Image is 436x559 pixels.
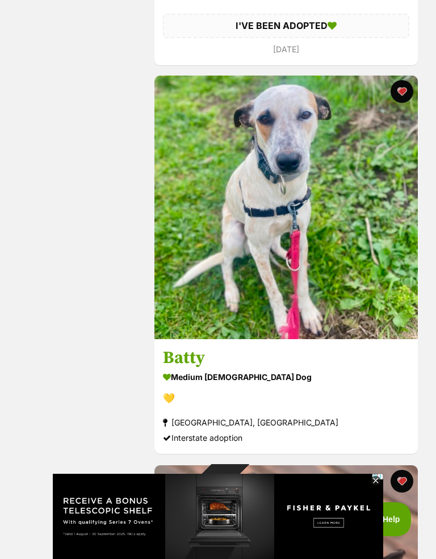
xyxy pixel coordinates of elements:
div: I'VE BEEN ADOPTED [163,14,409,37]
div: [DATE] [163,41,409,56]
iframe: Advertisement [11,502,425,553]
a: Batty medium [DEMOGRAPHIC_DATA] Dog 💛 [GEOGRAPHIC_DATA], [GEOGRAPHIC_DATA] Interstate adoption fa... [154,339,418,454]
button: favourite [391,470,413,493]
h3: Batty [163,348,409,369]
div: [GEOGRAPHIC_DATA], [GEOGRAPHIC_DATA] [163,415,409,431]
img: Batty [154,76,418,339]
div: 💛 [163,391,409,407]
div: medium [DEMOGRAPHIC_DATA] Dog [163,369,409,386]
img: adchoices.png [405,1,412,8]
div: Interstate adoption [163,431,409,446]
button: favourite [391,80,413,103]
